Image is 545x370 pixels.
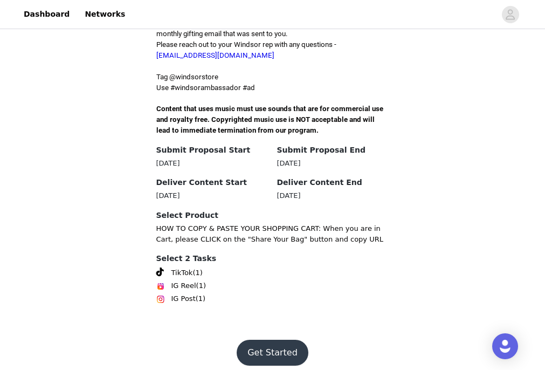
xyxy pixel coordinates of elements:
[156,40,336,59] span: Please reach out to your Windsor rep with any questions -
[277,145,389,156] h4: Submit Proposal End
[171,280,196,291] span: IG Reel
[505,6,515,23] div: avatar
[156,190,268,201] div: [DATE]
[237,340,308,366] button: Get Started
[156,105,385,134] span: Content that uses music must use sounds that are for commercial use and royalty free. Copyrighted...
[156,210,389,221] h4: Select Product
[156,158,268,169] div: [DATE]
[171,268,193,278] span: TikTok
[277,190,389,201] div: [DATE]
[156,282,165,291] img: Instagram Reels Icon
[78,2,132,26] a: Networks
[156,73,218,81] span: Tag @windsorstore
[17,2,76,26] a: Dashboard
[156,84,255,92] span: Use #windsorambassador #ad
[196,293,205,304] span: (1)
[156,51,274,59] a: [EMAIL_ADDRESS][DOMAIN_NAME]
[492,333,518,359] div: Open Intercom Messenger
[156,223,389,244] p: HOW TO COPY & PASTE YOUR SHOPPING CART: When you are in Cart, please CLICK on the "Share Your Bag...
[277,177,389,188] h4: Deliver Content End
[156,145,268,156] h4: Submit Proposal Start
[156,177,268,188] h4: Deliver Content Start
[192,268,202,278] span: (1)
[196,280,206,291] span: (1)
[171,293,196,304] span: IG Post
[277,158,389,169] div: [DATE]
[156,295,165,304] img: Instagram Icon
[156,253,389,264] h4: Select 2 Tasks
